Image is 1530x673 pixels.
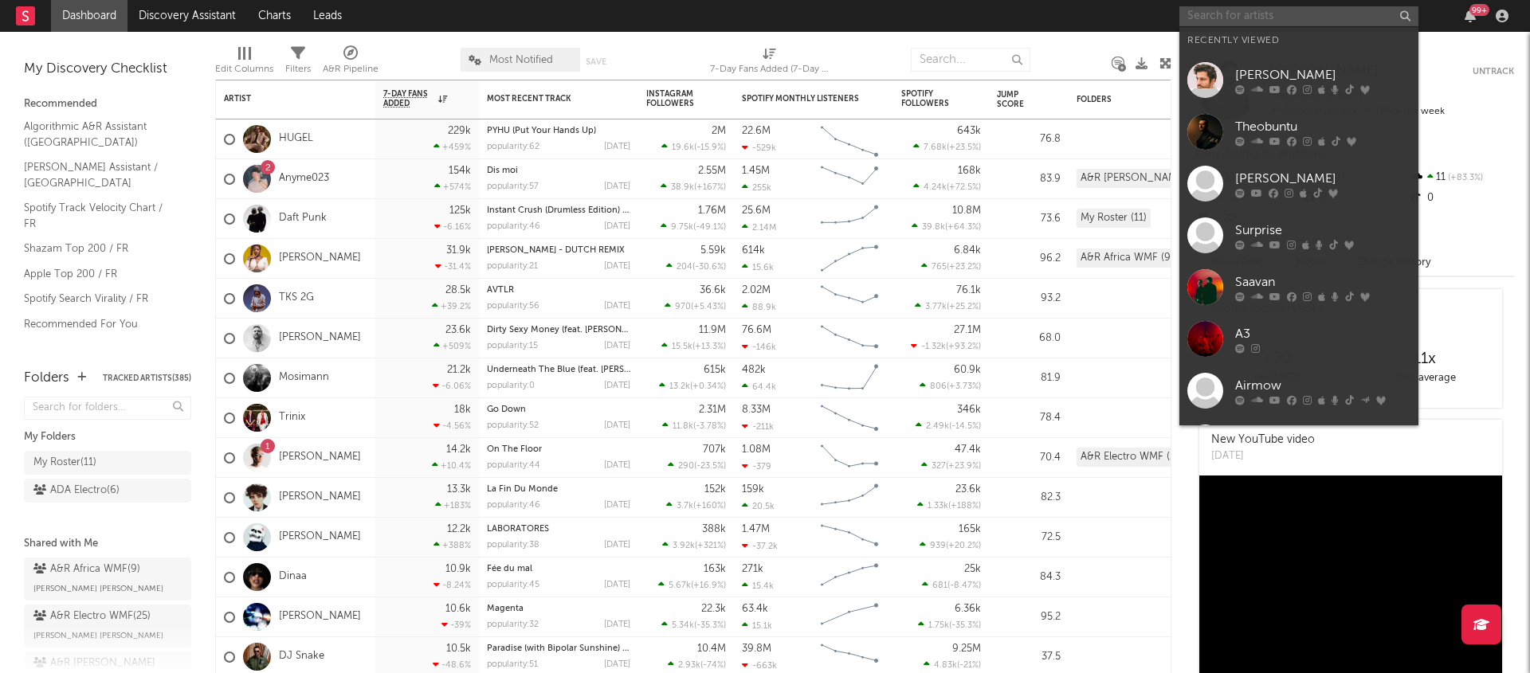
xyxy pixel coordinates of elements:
[712,126,726,136] div: 2M
[668,460,726,471] div: ( )
[1211,448,1315,464] div: [DATE]
[445,325,471,335] div: 23.6k
[1235,169,1410,188] div: [PERSON_NAME]
[920,540,981,550] div: ( )
[24,558,191,601] a: A&R Africa WMF(9)[PERSON_NAME] [PERSON_NAME]
[742,564,763,574] div: 271k
[661,341,726,351] div: ( )
[279,650,324,663] a: DJ Snake
[673,422,693,431] span: 11.8k
[487,366,713,374] a: Underneath The Blue (feat. [PERSON_NAME]) - VIP edit
[487,182,539,191] div: popularity: 57
[279,132,313,146] a: HUGEL
[699,325,726,335] div: 11.9M
[24,290,175,307] a: Spotify Search Virality / FR
[604,461,630,470] div: [DATE]
[693,303,724,311] span: +5.43 %
[604,342,630,350] div: [DATE]
[669,382,690,391] span: 13.2k
[742,325,771,335] div: 76.6M
[957,126,981,136] div: 643k
[913,182,981,192] div: ( )
[586,57,606,66] button: Save
[24,118,175,151] a: Algorithmic A&R Assistant ([GEOGRAPHIC_DATA])
[432,460,471,471] div: +10.4 %
[926,422,949,431] span: 2.49k
[24,95,191,114] div: Recommended
[742,365,766,375] div: 482k
[449,166,471,176] div: 154k
[279,570,307,584] a: Dinaa
[446,444,471,455] div: 14.2k
[24,265,175,283] a: Apple Top 200 / FR
[956,285,981,295] div: 76.1k
[487,262,538,271] div: popularity: 21
[700,285,726,295] div: 36.6k
[1077,169,1216,188] div: A&R [PERSON_NAME] WMF (16)
[487,405,630,414] div: Go Down
[433,142,471,152] div: +459 %
[1473,64,1514,80] button: Untrack
[487,246,625,255] a: [PERSON_NAME] - DUTCH REMIX
[487,326,630,335] div: Dirty Sexy Money (feat. Charli XCX & French Montana) - Mesto Remix
[696,462,724,471] span: -23.5 %
[1211,432,1315,448] div: New YouTube video
[742,461,771,471] div: -379
[1351,369,1498,388] div: daily average
[383,89,434,108] span: 7-Day Fans Added
[1179,106,1418,158] a: Theobuntu
[489,55,553,65] span: Most Notified
[948,342,979,351] span: +93.2 %
[742,421,774,432] div: -211k
[924,183,947,192] span: 4.24k
[949,263,979,272] span: +23.2 %
[487,485,558,494] a: La Fin Du Monde
[947,223,979,232] span: +64.3 %
[279,172,329,186] a: Anyme023
[911,48,1030,72] input: Search...
[704,564,726,574] div: 163k
[696,223,724,232] span: -49.1 %
[704,365,726,375] div: 615k
[487,286,514,295] a: AVTLR
[24,340,175,373] a: TikTok Videos Assistant / [GEOGRAPHIC_DATA]
[710,60,830,79] div: 7-Day Fans Added (7-Day Fans Added)
[955,484,981,495] div: 23.6k
[742,245,765,256] div: 614k
[921,460,981,471] div: ( )
[33,607,151,626] div: A&R Electro WMF ( 25 )
[1351,350,1498,369] div: 11 x
[742,166,770,176] div: 1.45M
[703,444,726,455] div: 707k
[224,94,343,104] div: Artist
[279,292,314,305] a: TKS 2G
[922,223,945,232] span: 39.8k
[487,94,606,104] div: Most Recent Track
[742,541,778,551] div: -37.2k
[698,205,726,216] div: 1.76M
[742,222,776,233] div: 2.14M
[285,40,311,86] div: Filters
[699,405,726,415] div: 2.31M
[604,381,630,390] div: [DATE]
[997,369,1061,388] div: 81.9
[932,263,947,272] span: 765
[814,239,885,279] svg: Chart title
[702,524,726,534] div: 388k
[932,462,946,471] span: 327
[487,366,630,374] div: Underneath The Blue (feat. Joe Cleere) - VIP edit
[487,405,526,414] a: Go Down
[279,212,327,225] a: Daft Punk
[814,358,885,398] svg: Chart title
[659,381,726,391] div: ( )
[814,478,885,518] svg: Chart title
[487,143,539,151] div: popularity: 62
[997,528,1061,547] div: 72.5
[814,438,885,478] svg: Chart title
[604,501,630,510] div: [DATE]
[814,279,885,319] svg: Chart title
[814,558,885,597] svg: Chart title
[1077,209,1151,228] div: My Roster (11)
[949,303,979,311] span: +25.2 %
[917,500,981,511] div: ( )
